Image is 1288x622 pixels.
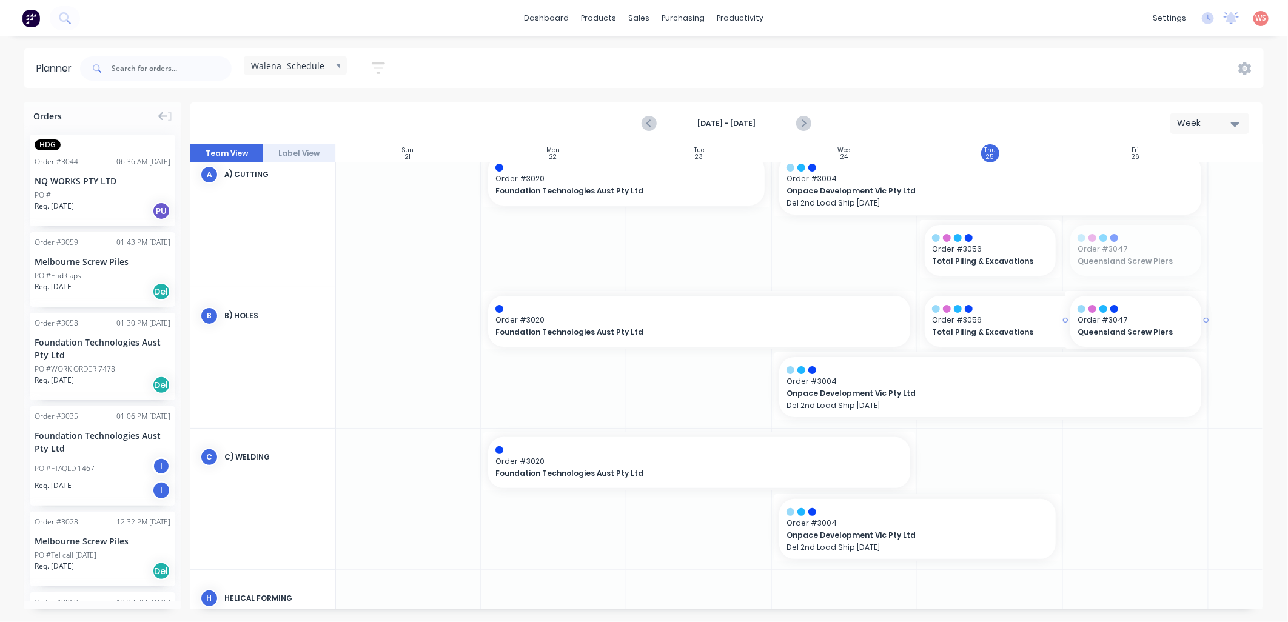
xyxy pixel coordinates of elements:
[152,283,170,301] div: Del
[116,156,170,167] div: 06:36 AM [DATE]
[518,9,575,27] a: dashboard
[116,318,170,329] div: 01:30 PM [DATE]
[35,517,78,527] div: Order # 3028
[224,169,326,180] div: A) Cutting
[152,376,170,394] div: Del
[623,9,656,27] div: sales
[112,56,232,81] input: Search for orders...
[35,255,170,268] div: Melbourne Screw Piles
[35,411,78,422] div: Order # 3035
[36,61,78,76] div: Planner
[838,147,851,154] div: Wed
[1177,117,1233,130] div: Week
[35,175,170,187] div: NQ WORKS PTY LTD
[35,463,95,474] div: PO #FTAQLD 1467
[35,336,170,361] div: Foundation Technologies Aust Pty Ltd
[1147,9,1192,27] div: settings
[152,457,170,475] div: I
[35,318,78,329] div: Order # 3058
[35,270,81,281] div: PO #End Caps
[841,154,848,160] div: 24
[575,9,623,27] div: products
[35,139,61,150] span: HDG
[35,281,74,292] span: Req. [DATE]
[35,156,78,167] div: Order # 3044
[547,147,560,154] div: Mon
[22,9,40,27] img: Factory
[694,147,704,154] div: Tue
[695,154,703,160] div: 23
[263,144,336,162] button: Label View
[711,9,770,27] div: productivity
[35,237,78,248] div: Order # 3059
[190,144,263,162] button: Team View
[35,364,115,375] div: PO #WORK ORDER 7478
[35,550,96,561] div: PO #Tel call [DATE]
[402,147,414,154] div: Sun
[984,147,996,154] div: Thu
[1132,154,1139,160] div: 26
[35,375,74,386] span: Req. [DATE]
[116,237,170,248] div: 01:43 PM [DATE]
[656,9,711,27] div: purchasing
[35,429,170,455] div: Foundation Technologies Aust Pty Ltd
[152,481,170,500] div: I
[550,154,557,160] div: 22
[224,310,326,321] div: B) Holes
[1256,13,1267,24] span: WS
[33,110,62,122] span: Orders
[1170,113,1249,134] button: Week
[35,535,170,547] div: Melbourne Screw Piles
[35,201,74,212] span: Req. [DATE]
[200,307,218,325] div: B
[35,190,51,201] div: PO #
[405,154,411,160] div: 21
[987,154,994,160] div: 25
[666,118,787,129] strong: [DATE] - [DATE]
[224,452,326,463] div: C) Welding
[1132,147,1139,154] div: Fri
[35,480,74,491] span: Req. [DATE]
[116,597,170,608] div: 12:27 PM [DATE]
[35,597,78,608] div: Order # 3013
[116,411,170,422] div: 01:06 PM [DATE]
[200,589,218,607] div: H
[200,448,218,466] div: C
[224,593,326,604] div: Helical Forming
[35,561,74,572] span: Req. [DATE]
[200,166,218,184] div: A
[251,59,324,72] span: Walena- Schedule
[152,562,170,580] div: Del
[116,517,170,527] div: 12:32 PM [DATE]
[152,202,170,220] div: PU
